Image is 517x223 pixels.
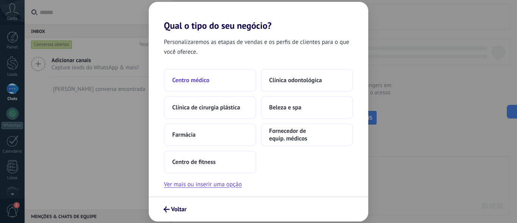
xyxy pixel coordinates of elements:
[172,76,209,84] span: Centro médico
[172,104,240,111] span: Clínica de cirurgia plástica
[269,76,322,84] span: Clínica odontológica
[164,151,256,173] button: Centro de fitness
[172,131,196,139] span: Farmácia
[261,69,353,92] button: Clínica odontológica
[149,2,368,31] h2: Qual o tipo do seu negócio?
[171,207,187,212] span: Voltar
[172,158,216,166] span: Centro de fitness
[261,123,353,146] button: Fornecedor de equip. médicos
[164,123,256,146] button: Farmácia
[164,37,353,57] span: Personalizaremos as etapas de vendas e os perfis de clientes para o que você oferece.
[160,203,190,216] button: Voltar
[261,96,353,119] button: Beleza e spa
[269,127,345,142] span: Fornecedor de equip. médicos
[164,69,256,92] button: Centro médico
[164,96,256,119] button: Clínica de cirurgia plástica
[269,104,301,111] span: Beleza e spa
[164,179,242,189] button: Ver mais ou inserir uma opção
